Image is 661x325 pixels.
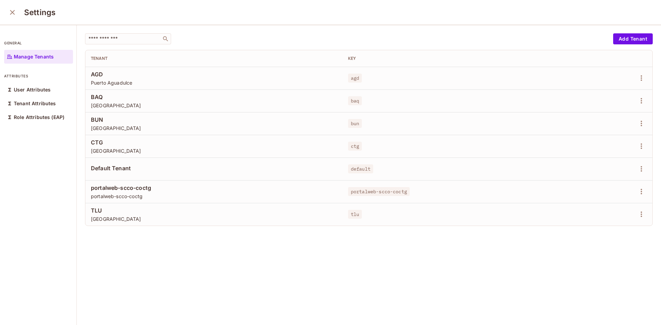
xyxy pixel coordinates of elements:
[91,56,337,61] div: Tenant
[91,116,337,123] span: BUN
[91,193,337,199] span: portalweb-scco-coctg
[348,164,373,173] span: default
[91,125,337,131] span: [GEOGRAPHIC_DATA]
[91,207,337,214] span: TLU
[348,119,362,128] span: bun
[6,6,19,19] button: close
[14,115,64,120] p: Role Attributes (EAP)
[4,40,73,46] p: general
[348,74,362,83] span: agd
[91,71,337,78] span: AGD
[4,73,73,79] p: attributes
[91,102,337,109] span: [GEOGRAPHIC_DATA]
[348,142,362,151] span: ctg
[348,56,554,61] div: Key
[24,8,55,17] h3: Settings
[348,187,410,196] span: portalweb-scco-coctg
[14,101,56,106] p: Tenant Attributes
[14,87,51,93] p: User Attributes
[91,216,337,222] span: [GEOGRAPHIC_DATA]
[14,54,54,59] p: Manage Tenants
[91,164,337,172] span: Default Tenant
[91,184,337,192] span: portalweb-scco-coctg
[613,33,653,44] button: Add Tenant
[348,96,362,105] span: baq
[91,79,337,86] span: Puerto Aguadulce
[91,93,337,101] span: BAQ
[91,139,337,146] span: CTG
[91,148,337,154] span: [GEOGRAPHIC_DATA]
[348,210,362,219] span: tlu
